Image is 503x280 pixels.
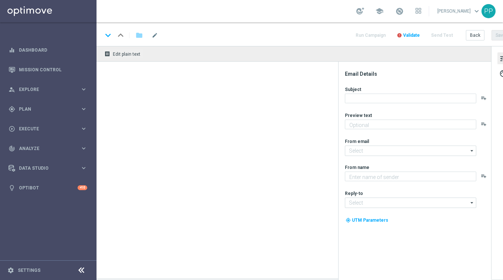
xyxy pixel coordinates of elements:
label: Reply-to [345,191,363,196]
div: Mission Control [9,60,87,79]
span: Analyze [19,146,80,151]
a: Optibot [19,178,78,198]
button: gps_fixed Plan keyboard_arrow_right [8,106,88,112]
span: Data Studio [19,166,80,170]
span: Plan [19,107,80,111]
i: gps_fixed [9,106,15,113]
div: Email Details [345,71,490,77]
i: keyboard_arrow_right [80,86,87,93]
a: Dashboard [19,40,87,60]
div: Analyze [9,145,80,152]
button: equalizer Dashboard [8,47,88,53]
i: keyboard_arrow_right [80,165,87,172]
button: my_location UTM Parameters [345,216,389,224]
span: Edit plain text [113,52,140,57]
i: settings [7,267,14,274]
input: Select [345,198,476,208]
i: keyboard_arrow_right [80,105,87,113]
i: folder [135,31,143,40]
div: Dashboard [9,40,87,60]
button: error Validate [396,30,421,40]
button: track_changes Analyze keyboard_arrow_right [8,146,88,152]
a: Settings [18,268,40,273]
div: Explore [9,86,80,93]
input: Select [345,146,476,156]
i: error [397,33,402,38]
i: lightbulb [9,185,15,191]
i: play_circle_outline [9,126,15,132]
span: Validate [403,33,420,38]
div: Plan [9,106,80,113]
div: Execute [9,126,80,132]
i: my_location [346,218,351,223]
div: PP [481,4,496,18]
i: keyboard_arrow_right [80,125,87,132]
i: receipt [104,51,110,57]
span: Execute [19,127,80,131]
a: Mission Control [19,60,87,79]
button: playlist_add [481,121,487,127]
i: arrow_drop_down [468,198,476,208]
button: Mission Control [8,67,88,73]
span: UTM Parameters [352,218,388,223]
i: keyboard_arrow_down [102,30,114,41]
label: From email [345,139,369,144]
span: keyboard_arrow_down [473,7,481,15]
span: Explore [19,87,80,92]
i: equalizer [9,47,15,53]
div: +10 [78,185,87,190]
i: person_search [9,86,15,93]
span: school [375,7,383,15]
span: mode_edit [151,32,158,39]
label: From name [345,165,369,170]
button: person_search Explore keyboard_arrow_right [8,87,88,92]
label: Subject [345,87,361,92]
button: Back [466,30,484,40]
button: play_circle_outline Execute keyboard_arrow_right [8,126,88,132]
i: track_changes [9,145,15,152]
div: Optibot [9,178,87,198]
button: playlist_add [481,95,487,101]
button: receipt Edit plain text [102,49,144,59]
i: keyboard_arrow_right [80,145,87,152]
button: lightbulb Optibot +10 [8,185,88,191]
i: arrow_drop_down [468,146,476,156]
div: Data Studio [9,165,80,172]
button: Data Studio keyboard_arrow_right [8,165,88,171]
label: Preview text [345,113,372,118]
button: folder [135,29,144,41]
a: [PERSON_NAME]keyboard_arrow_down [437,6,481,17]
button: playlist_add [481,173,487,179]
